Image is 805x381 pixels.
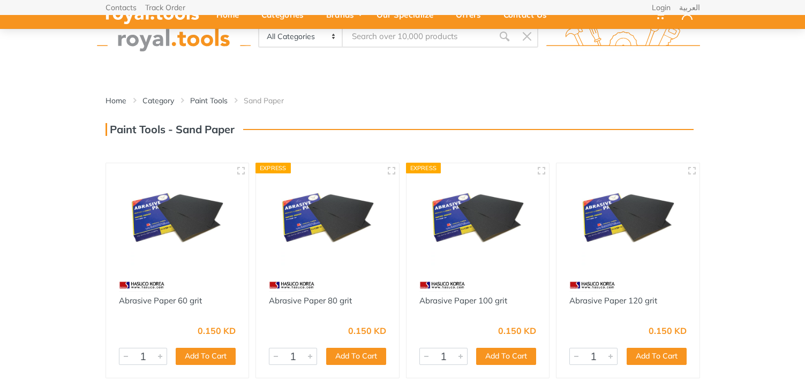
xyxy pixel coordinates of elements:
[106,95,700,106] nav: breadcrumb
[269,295,352,306] a: Abrasive Paper 80 grit
[176,348,236,365] button: Add To Cart
[145,4,185,11] a: Track Order
[106,4,137,11] a: Contacts
[116,173,239,265] img: Royal Tools - Abrasive Paper 60 grit
[269,276,315,295] img: 88.webp
[106,123,235,136] h3: Paint Tools - Sand Paper
[569,276,615,295] img: 88.webp
[244,95,300,106] li: Sand Paper
[546,22,700,51] img: royal.tools Logo
[348,326,386,335] div: 0.150 KD
[106,95,126,106] a: Home
[498,326,536,335] div: 0.150 KD
[255,163,291,173] div: Express
[266,173,389,265] img: Royal Tools - Abrasive Paper 80 grit
[679,4,700,11] a: العربية
[119,295,202,306] a: Abrasive Paper 60 grit
[198,326,236,335] div: 0.150 KD
[627,348,687,365] button: Add To Cart
[419,295,507,306] a: Abrasive Paper 100 grit
[649,326,687,335] div: 0.150 KD
[406,163,441,173] div: Express
[259,26,343,47] select: Category
[566,173,690,265] img: Royal Tools - Abrasive Paper 120 grit
[142,95,174,106] a: Category
[190,95,228,106] a: Paint Tools
[416,173,540,265] img: Royal Tools - Abrasive Paper 100 grit
[419,276,465,295] img: 88.webp
[476,348,536,365] button: Add To Cart
[652,4,671,11] a: Login
[119,276,165,295] img: 88.webp
[569,295,657,306] a: Abrasive Paper 120 grit
[343,25,493,48] input: Site search
[326,348,386,365] button: Add To Cart
[97,22,251,51] img: royal.tools Logo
